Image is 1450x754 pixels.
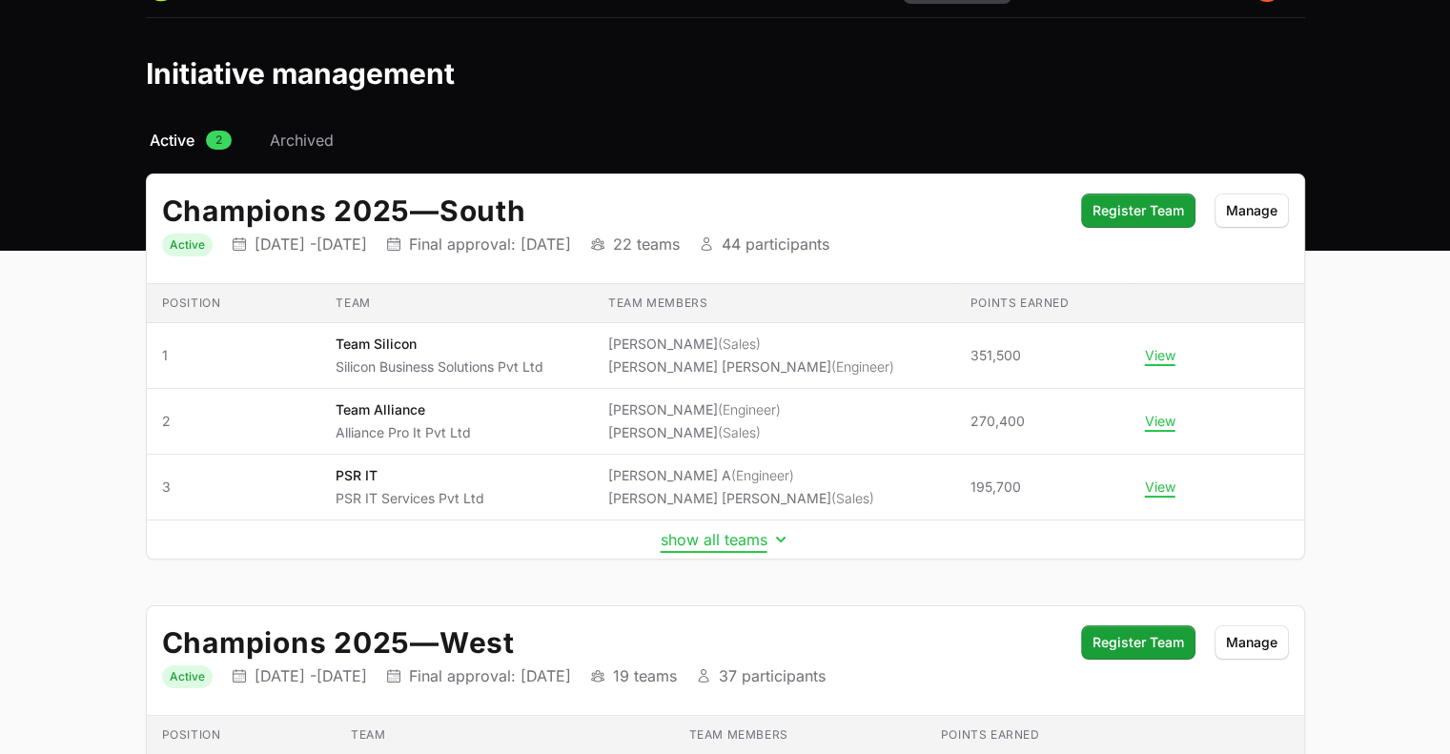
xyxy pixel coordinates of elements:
span: (Sales) [831,490,874,506]
span: — [410,625,439,660]
span: — [410,194,439,228]
p: 19 teams [613,666,677,685]
a: Active2 [146,129,235,152]
h2: Champions 2025 South [162,194,1062,228]
button: Register Team [1081,194,1195,228]
p: 37 participants [719,666,826,685]
span: 270,400 [970,412,1025,431]
button: View [1145,479,1175,496]
p: PSR IT Services Pvt Ltd [336,489,484,508]
span: (Engineer) [831,358,894,375]
span: 3 [162,478,306,497]
li: [PERSON_NAME] [608,400,781,419]
p: 44 participants [722,234,829,254]
button: View [1145,413,1175,430]
span: 195,700 [970,478,1021,497]
span: Manage [1226,199,1277,222]
th: Team members [593,284,955,323]
span: Archived [270,129,334,152]
span: Register Team [1093,199,1184,222]
li: [PERSON_NAME] [608,335,894,354]
li: [PERSON_NAME] [PERSON_NAME] [608,489,874,508]
nav: Initiative activity log navigation [146,129,1305,152]
p: 22 teams [613,234,680,254]
p: Final approval: [DATE] [409,234,571,254]
p: PSR IT [336,466,484,485]
span: 351,500 [970,346,1021,365]
span: 1 [162,346,306,365]
span: Register Team [1093,631,1184,654]
span: Manage [1226,631,1277,654]
span: 2 [206,131,232,150]
span: (Engineer) [718,401,781,418]
span: Active [150,129,194,152]
p: Alliance Pro It Pvt Ltd [336,423,471,442]
li: [PERSON_NAME] A [608,466,874,485]
p: Team Alliance [336,400,471,419]
p: Final approval: [DATE] [409,666,571,685]
span: (Sales) [718,424,761,440]
th: Points earned [955,284,1130,323]
button: show all teams [661,530,790,549]
p: Team Silicon [336,335,543,354]
a: Archived [266,129,337,152]
button: Manage [1215,625,1289,660]
p: [DATE] - [DATE] [255,666,367,685]
button: View [1145,347,1175,364]
div: Initiative details [146,173,1305,560]
button: Register Team [1081,625,1195,660]
li: [PERSON_NAME] [608,423,781,442]
h2: Champions 2025 West [162,625,1062,660]
p: Silicon Business Solutions Pvt Ltd [336,357,543,377]
button: Manage [1215,194,1289,228]
span: (Sales) [718,336,761,352]
span: 2 [162,412,306,431]
span: (Engineer) [731,467,794,483]
th: Position [147,284,321,323]
p: [DATE] - [DATE] [255,234,367,254]
li: [PERSON_NAME] [PERSON_NAME] [608,357,894,377]
th: Team [320,284,593,323]
h1: Initiative management [146,56,455,91]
